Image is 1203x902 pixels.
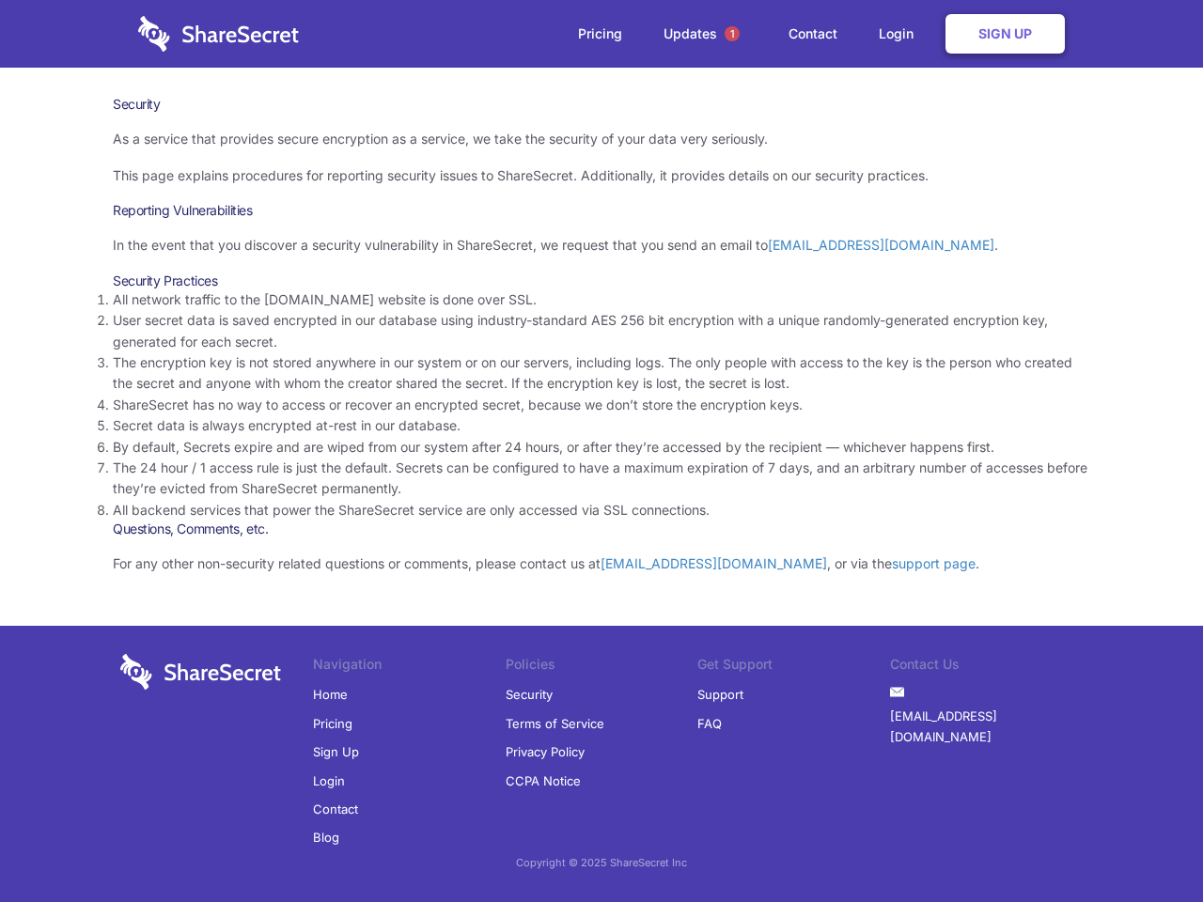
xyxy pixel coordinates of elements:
[313,680,348,708] a: Home
[506,680,553,708] a: Security
[138,16,299,52] img: logo-wordmark-white-trans-d4663122ce5f474addd5e946df7df03e33cb6a1c49d2221995e7729f52c070b2.svg
[890,702,1083,752] a: [EMAIL_ADDRESS][DOMAIN_NAME]
[506,738,585,766] a: Privacy Policy
[697,680,743,708] a: Support
[601,555,827,571] a: [EMAIL_ADDRESS][DOMAIN_NAME]
[506,709,604,738] a: Terms of Service
[860,5,942,63] a: Login
[945,14,1065,54] a: Sign Up
[113,165,1090,186] p: This page explains procedures for reporting security issues to ShareSecret. Additionally, it prov...
[113,500,1090,521] li: All backend services that power the ShareSecret service are only accessed via SSL connections.
[697,709,722,738] a: FAQ
[725,26,740,41] span: 1
[768,237,994,253] a: [EMAIL_ADDRESS][DOMAIN_NAME]
[313,823,339,851] a: Blog
[313,795,358,823] a: Contact
[892,555,976,571] a: support page
[313,738,359,766] a: Sign Up
[506,654,698,680] li: Policies
[113,202,1090,219] h3: Reporting Vulnerabilities
[770,5,856,63] a: Contact
[113,129,1090,149] p: As a service that provides secure encryption as a service, we take the security of your data very...
[313,767,345,795] a: Login
[113,310,1090,352] li: User secret data is saved encrypted in our database using industry-standard AES 256 bit encryptio...
[113,553,1090,574] p: For any other non-security related questions or comments, please contact us at , or via the .
[120,654,281,690] img: logo-wordmark-white-trans-d4663122ce5f474addd5e946df7df03e33cb6a1c49d2221995e7729f52c070b2.svg
[313,654,506,680] li: Navigation
[313,709,352,738] a: Pricing
[113,521,1090,537] h3: Questions, Comments, etc.
[113,96,1090,113] h1: Security
[113,437,1090,458] li: By default, Secrets expire and are wiped from our system after 24 hours, or after they’re accesse...
[113,289,1090,310] li: All network traffic to the [DOMAIN_NAME] website is done over SSL.
[113,352,1090,395] li: The encryption key is not stored anywhere in our system or on our servers, including logs. The on...
[113,272,1090,289] h3: Security Practices
[559,5,641,63] a: Pricing
[113,235,1090,256] p: In the event that you discover a security vulnerability in ShareSecret, we request that you send ...
[113,415,1090,436] li: Secret data is always encrypted at-rest in our database.
[113,395,1090,415] li: ShareSecret has no way to access or recover an encrypted secret, because we don’t store the encry...
[697,654,890,680] li: Get Support
[113,458,1090,500] li: The 24 hour / 1 access rule is just the default. Secrets can be configured to have a maximum expi...
[506,767,581,795] a: CCPA Notice
[890,654,1083,680] li: Contact Us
